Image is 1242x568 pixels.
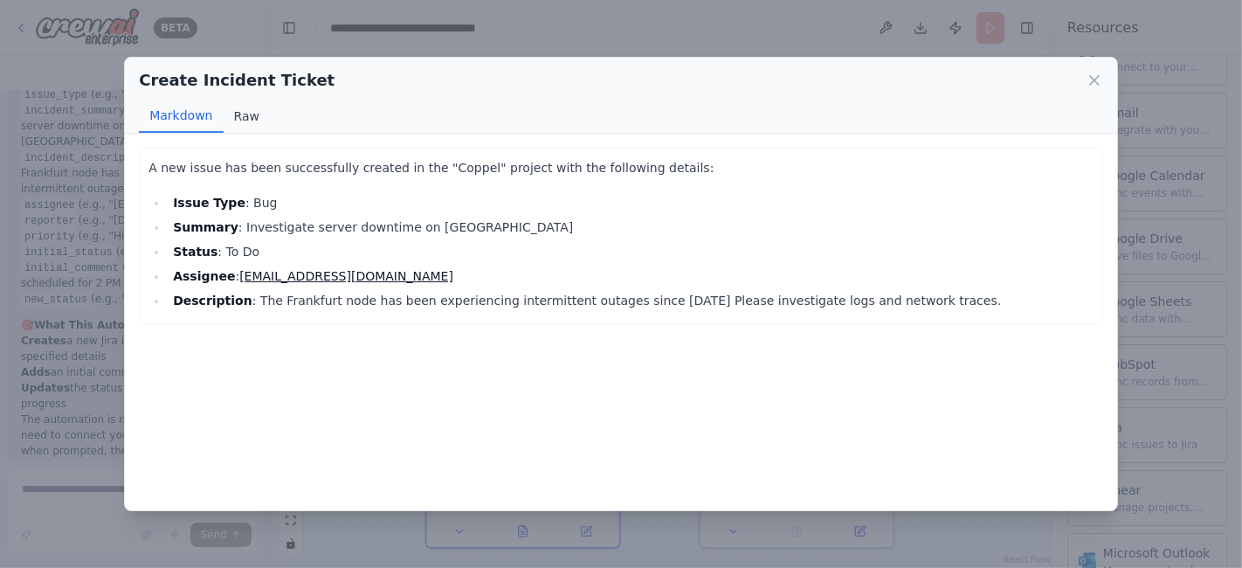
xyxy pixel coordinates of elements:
li: : [168,266,1094,287]
button: Markdown [139,100,223,133]
li: : The Frankfurt node has been experiencing intermittent outages since [DATE] Please investigate l... [168,290,1094,311]
h2: Create Incident Ticket [139,68,335,93]
li: : Bug [168,192,1094,213]
li: : Investigate server downtime on [GEOGRAPHIC_DATA] [168,217,1094,238]
strong: Description [173,294,252,308]
strong: Issue Type [173,196,245,210]
li: : To Do [168,241,1094,262]
a: [EMAIL_ADDRESS][DOMAIN_NAME] [239,269,453,283]
button: Raw [224,100,270,133]
strong: Summary [173,220,238,234]
strong: Assignee [173,269,235,283]
p: A new issue has been successfully created in the "Coppel" project with the following details: [148,157,1094,178]
strong: Status [173,245,217,259]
